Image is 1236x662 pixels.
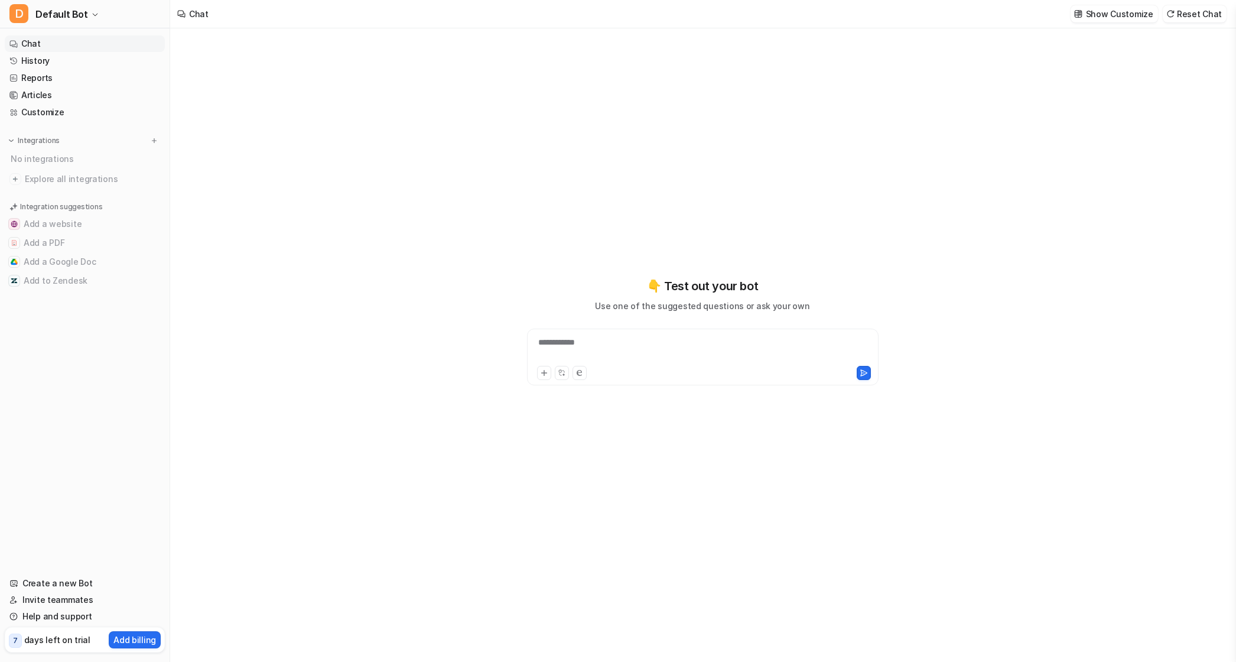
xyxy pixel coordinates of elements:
[5,592,165,608] a: Invite teammates
[113,634,156,646] p: Add billing
[5,171,165,187] a: Explore all integrations
[25,170,160,189] span: Explore all integrations
[9,173,21,185] img: explore all integrations
[13,635,18,646] p: 7
[20,202,102,212] p: Integration suggestions
[5,104,165,121] a: Customize
[7,137,15,145] img: expand menu
[1074,9,1082,18] img: customize
[9,4,28,23] span: D
[5,233,165,252] button: Add a PDFAdd a PDF
[109,631,161,648] button: Add billing
[1166,9,1175,18] img: reset
[11,220,18,228] img: Add a website
[5,35,165,52] a: Chat
[5,215,165,233] button: Add a websiteAdd a website
[24,634,90,646] p: days left on trial
[1163,5,1227,22] button: Reset Chat
[5,135,63,147] button: Integrations
[5,53,165,69] a: History
[150,137,158,145] img: menu_add.svg
[18,136,60,145] p: Integrations
[5,252,165,271] button: Add a Google DocAdd a Google Doc
[5,271,165,290] button: Add to ZendeskAdd to Zendesk
[5,608,165,625] a: Help and support
[1086,8,1153,20] p: Show Customize
[5,70,165,86] a: Reports
[35,6,88,22] span: Default Bot
[1071,5,1158,22] button: Show Customize
[11,258,18,265] img: Add a Google Doc
[189,8,209,20] div: Chat
[7,149,165,168] div: No integrations
[11,277,18,284] img: Add to Zendesk
[5,87,165,103] a: Articles
[647,277,758,295] p: 👇 Test out your bot
[11,239,18,246] img: Add a PDF
[595,300,809,312] p: Use one of the suggested questions or ask your own
[5,575,165,592] a: Create a new Bot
